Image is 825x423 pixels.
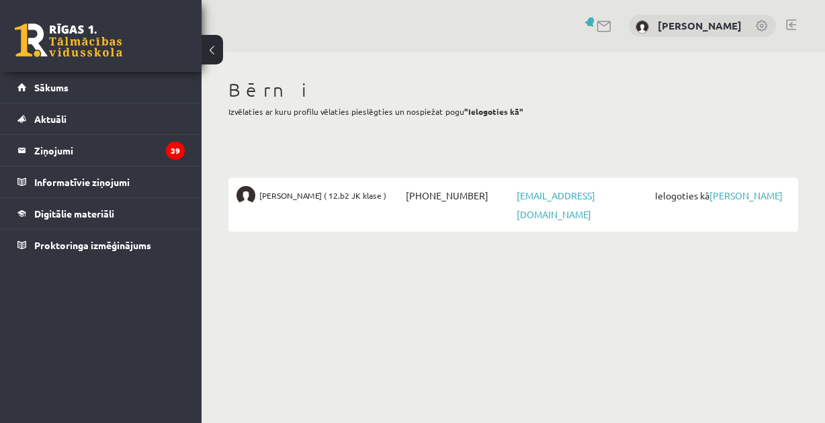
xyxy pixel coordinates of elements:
legend: Ziņojumi [34,135,185,166]
a: Aktuāli [17,103,185,134]
a: Digitālie materiāli [17,198,185,229]
b: "Ielogoties kā" [464,106,523,117]
span: Ielogoties kā [652,186,790,205]
a: Ziņojumi39 [17,135,185,166]
legend: Informatīvie ziņojumi [34,167,185,197]
span: Aktuāli [34,113,67,125]
span: Digitālie materiāli [34,207,114,220]
a: Sākums [17,72,185,103]
a: Informatīvie ziņojumi [17,167,185,197]
a: [PERSON_NAME] [709,189,783,201]
a: [PERSON_NAME] [658,19,742,32]
p: Izvēlaties ar kuru profilu vēlaties pieslēgties un nospiežat pogu [228,105,798,117]
a: Proktoringa izmēģinājums [17,230,185,261]
img: Sanda Liepiņa [636,20,649,34]
span: [PHONE_NUMBER] [402,186,513,205]
img: Matīss Liepiņš [236,186,255,205]
span: [PERSON_NAME] ( 12.b2 JK klase ) [259,186,386,205]
span: Proktoringa izmēģinājums [34,239,151,251]
h1: Bērni [228,79,798,101]
i: 39 [166,142,185,160]
a: [EMAIL_ADDRESS][DOMAIN_NAME] [517,189,595,220]
a: Rīgas 1. Tālmācības vidusskola [15,23,122,57]
span: Sākums [34,81,69,93]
